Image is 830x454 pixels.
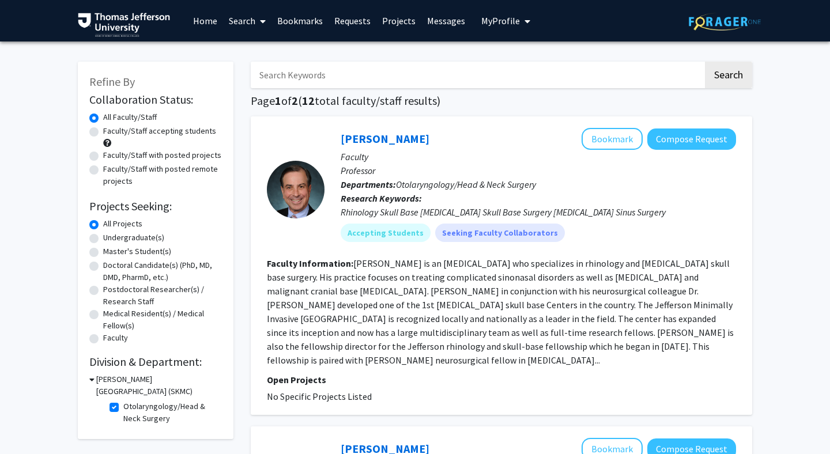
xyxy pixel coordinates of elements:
[341,224,431,242] mat-chip: Accepting Students
[341,205,736,219] div: Rhinology Skull Base [MEDICAL_DATA] Skull Base Surgery [MEDICAL_DATA] Sinus Surgery
[302,93,315,108] span: 12
[103,259,222,283] label: Doctoral Candidate(s) (PhD, MD, DMD, PharmD, etc.)
[103,245,171,258] label: Master's Student(s)
[267,391,372,402] span: No Specific Projects Listed
[103,232,164,244] label: Undergraduate(s)
[421,1,471,41] a: Messages
[267,258,734,366] fg-read-more: [PERSON_NAME] is an [MEDICAL_DATA] who specializes in rhinology and [MEDICAL_DATA] skull base sur...
[341,164,736,177] p: Professor
[689,13,761,31] img: ForagerOne Logo
[103,308,222,332] label: Medical Resident(s) / Medical Fellow(s)
[329,1,376,41] a: Requests
[223,1,271,41] a: Search
[187,1,223,41] a: Home
[89,355,222,369] h2: Division & Department:
[267,258,353,269] b: Faculty Information:
[123,400,219,425] label: Otolaryngology/Head & Neck Surgery
[267,373,736,387] p: Open Projects
[103,218,142,230] label: All Projects
[103,283,222,308] label: Postdoctoral Researcher(s) / Research Staff
[396,179,536,190] span: Otolaryngology/Head & Neck Surgery
[376,1,421,41] a: Projects
[705,62,752,88] button: Search
[78,13,170,37] img: Thomas Jefferson University Logo
[275,93,281,108] span: 1
[271,1,329,41] a: Bookmarks
[292,93,298,108] span: 2
[251,94,752,108] h1: Page of ( total faculty/staff results)
[341,150,736,164] p: Faculty
[96,373,222,398] h3: [PERSON_NAME][GEOGRAPHIC_DATA] (SKMC)
[103,125,216,137] label: Faculty/Staff accepting students
[647,128,736,150] button: Compose Request to Marc Rosen
[582,128,643,150] button: Add Marc Rosen to Bookmarks
[103,149,221,161] label: Faculty/Staff with posted projects
[341,179,396,190] b: Departments:
[251,62,703,88] input: Search Keywords
[9,402,49,445] iframe: Chat
[435,224,565,242] mat-chip: Seeking Faculty Collaborators
[481,15,520,27] span: My Profile
[89,74,135,89] span: Refine By
[103,163,222,187] label: Faculty/Staff with posted remote projects
[89,199,222,213] h2: Projects Seeking:
[89,93,222,107] h2: Collaboration Status:
[103,332,128,344] label: Faculty
[341,131,429,146] a: [PERSON_NAME]
[103,111,157,123] label: All Faculty/Staff
[341,192,422,204] b: Research Keywords:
